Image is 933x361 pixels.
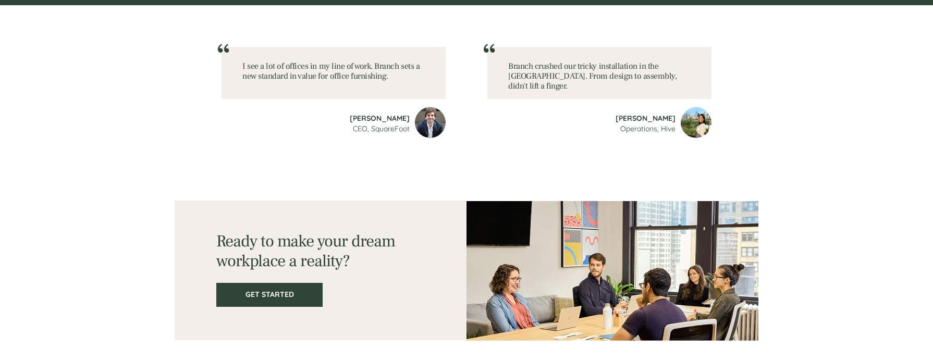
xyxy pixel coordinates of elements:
span: Branch crushed our tricky installation in the [GEOGRAPHIC_DATA]. From design to assembly, didn't ... [508,61,677,91]
span: GET STARTED [217,290,322,299]
span: I see a lot of offices in my line of work. Branch sets a new standard in value for office furnish... [242,61,420,81]
span: CEO, SquareFoot [353,124,410,133]
span: Operations, Hive [620,124,676,133]
span: [PERSON_NAME] [616,114,676,123]
a: GET STARTED [216,283,323,307]
span: [PERSON_NAME] [350,114,410,123]
span: Ready to make your dream workplace a reality? [216,230,395,272]
input: Submit [106,203,161,225]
